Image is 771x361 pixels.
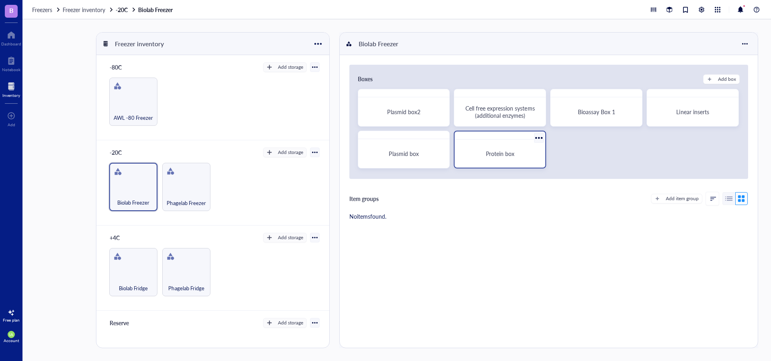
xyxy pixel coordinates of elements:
div: Add [8,122,15,127]
div: -80C [106,62,154,73]
div: Add box [718,76,736,83]
a: Inventory [2,80,20,98]
div: Add storage [278,149,303,156]
div: Reserve [106,317,154,328]
span: IA [9,332,13,337]
button: Add storage [263,62,307,72]
div: Freezer inventory [111,37,167,51]
button: Add storage [263,148,307,157]
span: Cell free expression systems (additional enzymes) [465,104,536,119]
div: Add item group [666,195,699,202]
div: Boxes [358,74,373,84]
div: Item groups [349,194,379,203]
div: Add storage [278,319,303,326]
a: Freezer inventory [63,6,114,13]
div: Biolab Freezer [355,37,403,51]
span: AWL -80 Freezer [114,113,153,122]
span: Plasmid box [389,150,418,158]
a: -20CBiolab Freezer [116,6,174,13]
span: Freezers [32,6,52,14]
span: Linear inserts [676,108,709,116]
div: Account [4,338,19,343]
a: Freezers [32,6,61,13]
div: No items found. [349,212,386,221]
div: Dashboard [1,41,21,46]
span: Phagelab Fridge [168,284,204,293]
div: Add storage [278,234,303,241]
button: Add box [703,74,740,84]
button: Add storage [263,233,307,242]
div: Inventory [2,93,20,98]
span: Freezer inventory [63,6,105,14]
a: Notebook [2,54,20,72]
div: +4C [106,232,154,243]
div: Notebook [2,67,20,72]
span: Phagelab Freezer [167,199,206,207]
button: Add storage [263,318,307,328]
button: Add item group [651,194,702,203]
div: -20C [106,147,154,158]
a: Dashboard [1,29,21,46]
span: B [9,5,14,15]
div: Free plan [3,318,20,322]
div: Add storage [278,64,303,71]
span: Biolab Freezer [117,198,149,207]
span: Bioassay Box 1 [578,108,615,116]
span: Biolab Fridge [119,284,148,293]
span: Plasmid box2 [387,108,420,116]
span: Protein box [486,150,514,158]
